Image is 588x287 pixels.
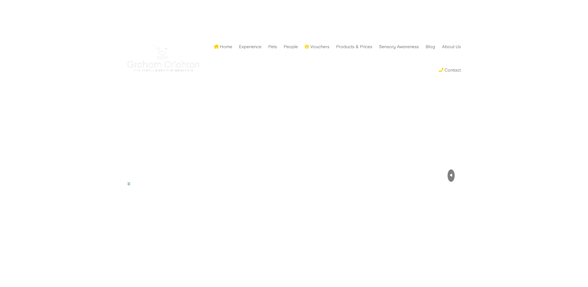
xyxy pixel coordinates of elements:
[439,58,461,82] a: Contact
[426,35,435,58] a: Blog
[442,35,461,58] a: About Us
[127,42,199,75] img: Graham Crichton Photography Logo
[127,132,220,178] video: Your browser does not support HTML5 video.
[268,35,277,58] a: Pets
[214,35,232,58] a: Home
[239,35,261,58] a: Experience
[379,35,419,58] a: Sensory Awareness
[284,35,298,58] a: People
[336,35,372,58] a: Products & Prices
[305,35,329,58] a: Vouchers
